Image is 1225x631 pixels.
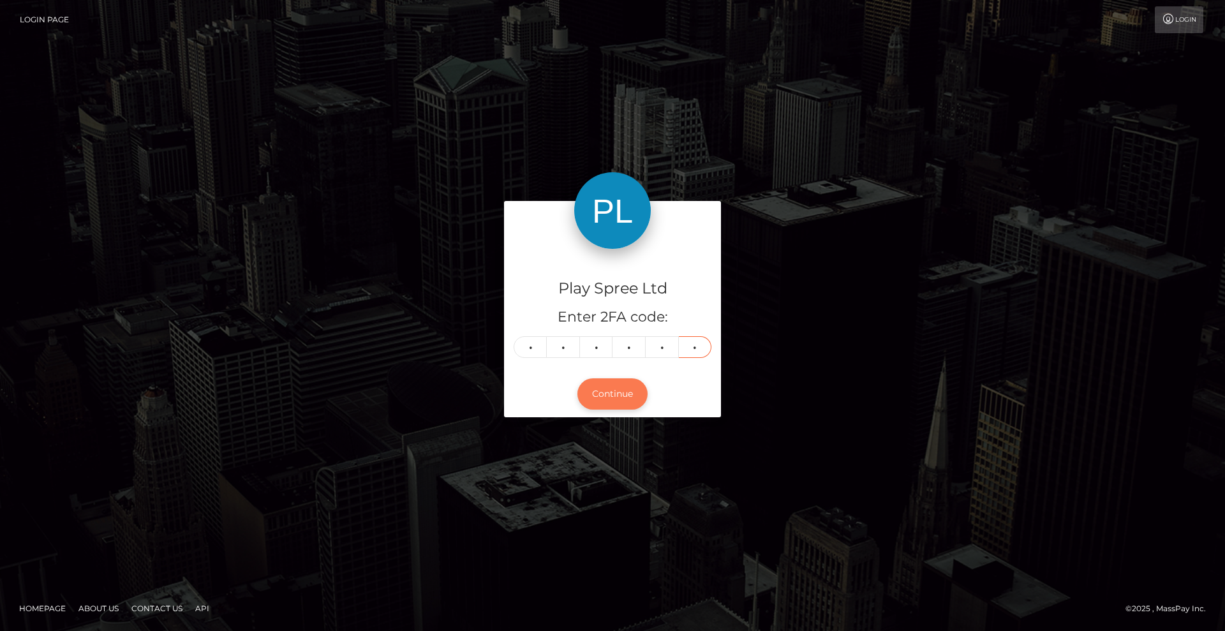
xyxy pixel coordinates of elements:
a: About Us [73,598,124,618]
a: Contact Us [126,598,188,618]
a: Homepage [14,598,71,618]
a: Login Page [20,6,69,33]
button: Continue [577,378,648,410]
div: © 2025 , MassPay Inc. [1125,602,1215,616]
h4: Play Spree Ltd [514,278,711,300]
img: Play Spree Ltd [574,172,651,249]
h5: Enter 2FA code: [514,308,711,327]
a: Login [1155,6,1203,33]
a: API [190,598,214,618]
